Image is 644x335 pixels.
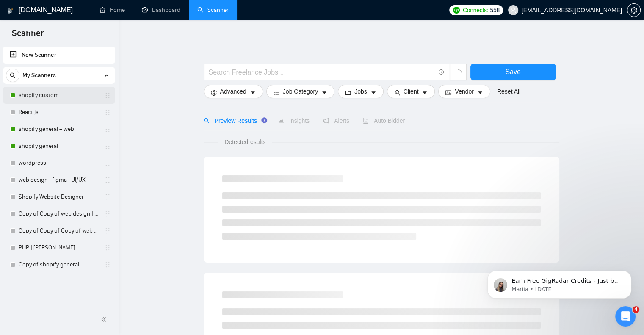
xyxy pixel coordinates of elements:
[363,117,405,124] span: Auto Bidder
[470,64,556,80] button: Save
[422,89,428,96] span: caret-down
[615,306,636,327] iframe: Intercom live chat
[218,137,271,147] span: Detected results
[104,143,111,150] span: holder
[104,109,111,116] span: holder
[345,89,351,96] span: folder
[260,116,268,124] div: Tooltip anchor
[394,89,400,96] span: user
[3,47,115,64] li: New Scanner
[323,118,329,124] span: notification
[104,210,111,217] span: holder
[209,67,435,78] input: Search Freelance Jobs...
[354,87,367,96] span: Jobs
[3,67,115,273] li: My Scanners
[250,89,256,96] span: caret-down
[100,6,125,14] a: homeHome
[453,7,460,14] img: upwork-logo.png
[438,85,490,98] button: idcardVendorcaret-down
[19,256,99,273] a: Copy of shopify general
[19,138,99,155] a: shopify general
[6,69,19,82] button: search
[10,47,108,64] a: New Scanner
[6,72,19,78] span: search
[370,89,376,96] span: caret-down
[323,117,349,124] span: Alerts
[477,89,483,96] span: caret-down
[404,87,419,96] span: Client
[439,69,444,75] span: info-circle
[104,261,111,268] span: holder
[104,194,111,200] span: holder
[510,7,516,13] span: user
[22,67,56,84] span: My Scanners
[197,6,229,14] a: searchScanner
[104,244,111,251] span: holder
[19,172,99,188] a: web design | figma | UI/UX
[454,69,462,77] span: loading
[104,126,111,133] span: holder
[633,306,639,313] span: 4
[101,315,109,324] span: double-left
[627,7,640,14] span: setting
[19,205,99,222] a: Copy of Copy of web design | figma | UI/UX
[204,117,265,124] span: Preview Results
[19,155,99,172] a: wordpress
[142,6,180,14] a: dashboardDashboard
[104,160,111,166] span: holder
[627,3,641,17] button: setting
[19,104,99,121] a: React.js
[475,253,644,312] iframe: Intercom notifications message
[211,89,217,96] span: setting
[505,66,520,77] span: Save
[7,4,13,17] img: logo
[445,89,451,96] span: idcard
[463,6,488,15] span: Connects:
[497,87,520,96] a: Reset All
[19,87,99,104] a: shopify custom
[455,87,473,96] span: Vendor
[490,6,499,15] span: 558
[278,117,310,124] span: Insights
[19,121,99,138] a: shopify general + web
[363,118,369,124] span: robot
[204,118,210,124] span: search
[19,222,99,239] a: Copy of Copy of Copy of web design | figma | UI/UX
[278,118,284,124] span: area-chart
[19,188,99,205] a: Shopify Website Designer
[387,85,435,98] button: userClientcaret-down
[274,89,279,96] span: bars
[5,27,50,45] span: Scanner
[104,177,111,183] span: holder
[338,85,384,98] button: folderJobscaret-down
[283,87,318,96] span: Job Category
[220,87,246,96] span: Advanced
[104,92,111,99] span: holder
[627,7,641,14] a: setting
[266,85,334,98] button: barsJob Categorycaret-down
[204,85,263,98] button: settingAdvancedcaret-down
[321,89,327,96] span: caret-down
[19,239,99,256] a: PHP | [PERSON_NAME]
[104,227,111,234] span: holder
